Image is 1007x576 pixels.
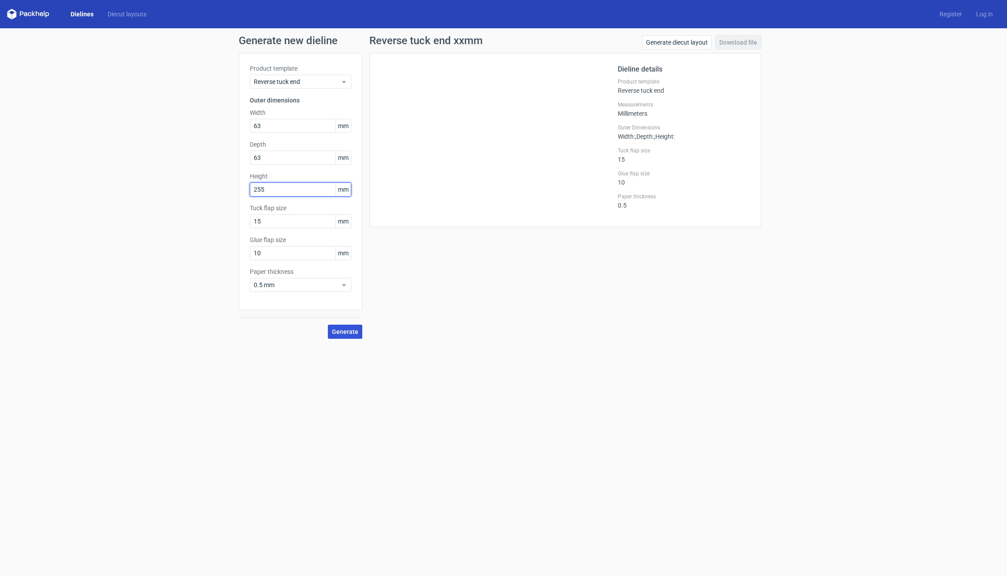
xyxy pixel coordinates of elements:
[618,78,750,94] div: Reverse tuck end
[64,10,101,19] a: Dielines
[369,35,483,46] h1: Reverse tuck end xxmm
[250,108,351,117] label: Width
[335,183,351,196] span: mm
[618,101,750,108] label: Measurements
[250,172,351,181] label: Height
[618,64,750,75] h2: Dieline details
[618,147,750,154] label: Tuck flap size
[254,280,341,289] span: 0.5 mm
[618,193,750,209] div: 0.5
[335,119,351,133] span: mm
[101,10,154,19] a: Diecut layouts
[335,246,351,260] span: mm
[618,147,750,163] div: 15
[250,140,351,149] label: Depth
[250,204,351,212] label: Tuck flap size
[969,10,1000,19] a: Log in
[250,64,351,73] label: Product template
[254,77,341,86] span: Reverse tuck end
[618,170,750,177] label: Glue flap size
[332,329,358,335] span: Generate
[618,133,635,140] span: Width :
[618,101,750,117] div: Millimeters
[618,124,750,131] label: Outer Dimensions
[654,133,675,140] span: , Height :
[635,133,654,140] span: , Depth :
[618,78,750,85] label: Product template
[250,235,351,244] label: Glue flap size
[335,215,351,228] span: mm
[932,10,969,19] a: Register
[239,35,768,46] h1: Generate new dieline
[642,35,712,49] a: Generate diecut layout
[250,96,351,105] h3: Outer dimensions
[618,193,750,200] label: Paper thickness
[335,151,351,164] span: mm
[328,325,362,339] button: Generate
[250,267,351,276] label: Paper thickness
[618,170,750,186] div: 10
